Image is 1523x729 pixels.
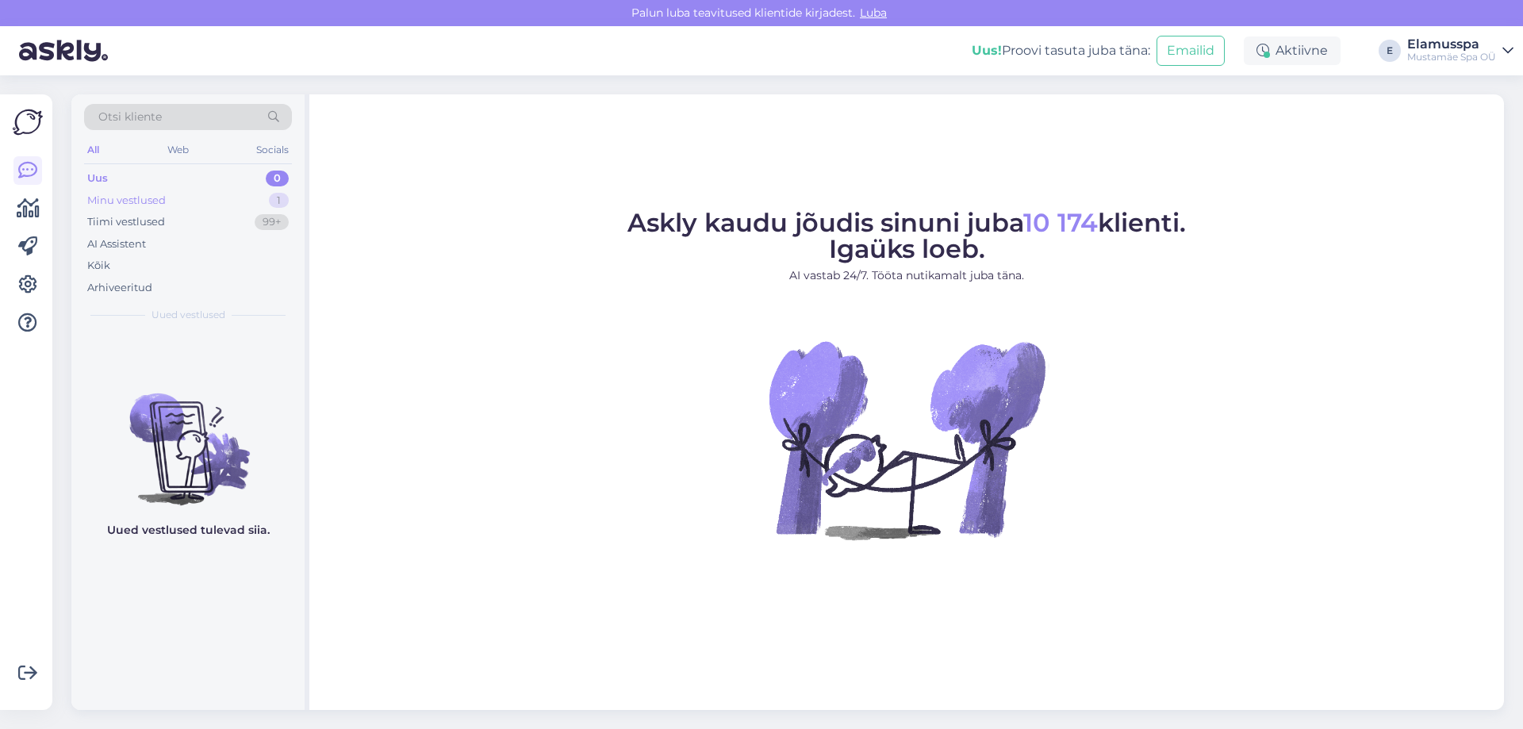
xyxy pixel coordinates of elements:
[87,236,146,252] div: AI Assistent
[972,41,1150,60] div: Proovi tasuta juba täna:
[1407,38,1496,51] div: Elamusspa
[87,214,165,230] div: Tiimi vestlused
[84,140,102,160] div: All
[1407,51,1496,63] div: Mustamäe Spa OÜ
[266,171,289,186] div: 0
[1244,36,1341,65] div: Aktiivne
[1023,207,1098,238] span: 10 174
[13,107,43,137] img: Askly Logo
[107,522,270,539] p: Uued vestlused tulevad siia.
[1379,40,1401,62] div: E
[87,193,166,209] div: Minu vestlused
[87,258,110,274] div: Kõik
[164,140,192,160] div: Web
[152,308,225,322] span: Uued vestlused
[1407,38,1513,63] a: ElamusspaMustamäe Spa OÜ
[627,267,1186,284] p: AI vastab 24/7. Tööta nutikamalt juba täna.
[253,140,292,160] div: Socials
[98,109,162,125] span: Otsi kliente
[764,297,1049,582] img: No Chat active
[855,6,892,20] span: Luba
[255,214,289,230] div: 99+
[87,171,108,186] div: Uus
[972,43,1002,58] b: Uus!
[87,280,152,296] div: Arhiveeritud
[71,365,305,508] img: No chats
[1157,36,1225,66] button: Emailid
[269,193,289,209] div: 1
[627,207,1186,264] span: Askly kaudu jõudis sinuni juba klienti. Igaüks loeb.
